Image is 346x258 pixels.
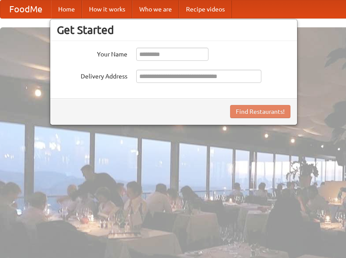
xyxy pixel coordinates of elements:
[51,0,82,18] a: Home
[57,23,290,37] h3: Get Started
[0,0,51,18] a: FoodMe
[179,0,232,18] a: Recipe videos
[132,0,179,18] a: Who we are
[82,0,132,18] a: How it works
[57,70,127,81] label: Delivery Address
[57,48,127,59] label: Your Name
[230,105,290,118] button: Find Restaurants!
